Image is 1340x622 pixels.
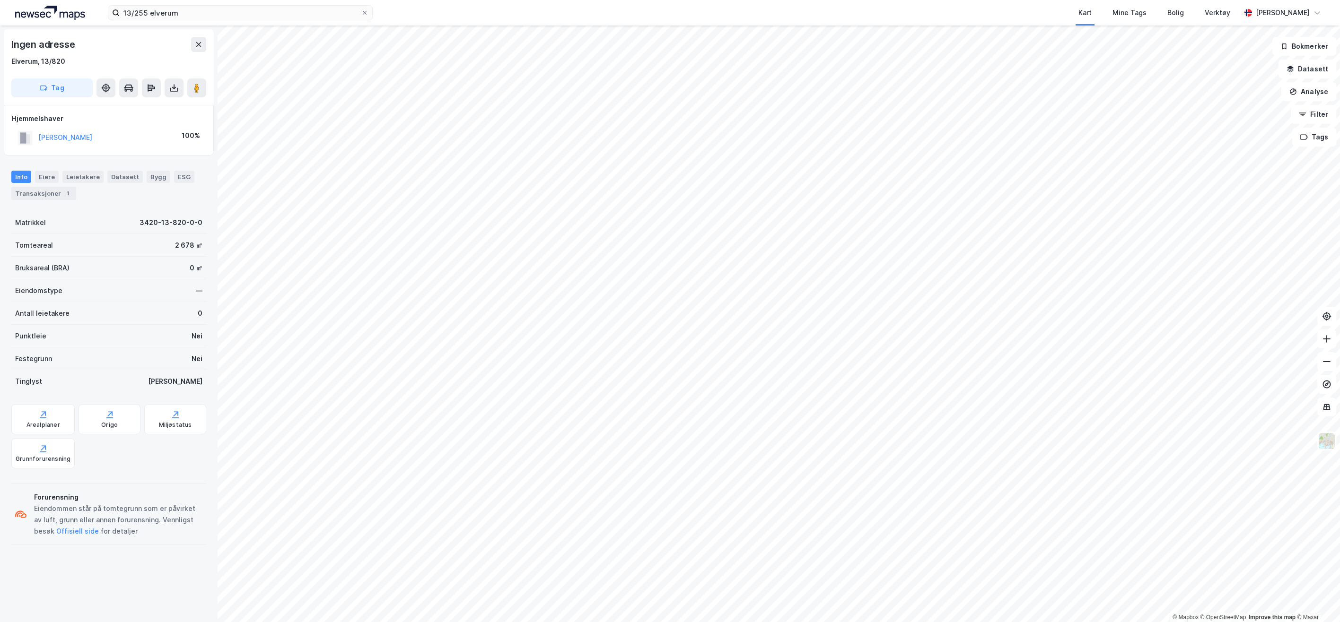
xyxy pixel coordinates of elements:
[148,376,202,387] div: [PERSON_NAME]
[11,37,77,52] div: Ingen adresse
[190,262,202,274] div: 0 ㎡
[1293,577,1340,622] div: Kontrollprogram for chat
[1256,7,1310,18] div: [PERSON_NAME]
[107,171,143,183] div: Datasett
[15,262,70,274] div: Bruksareal (BRA)
[11,78,93,97] button: Tag
[1318,432,1336,450] img: Z
[159,421,192,429] div: Miljøstatus
[198,308,202,319] div: 0
[34,492,202,503] div: Forurensning
[1200,614,1246,621] a: OpenStreetMap
[175,240,202,251] div: 2 678 ㎡
[26,421,60,429] div: Arealplaner
[62,171,104,183] div: Leietakere
[11,56,65,67] div: Elverum, 13/820
[196,285,202,296] div: —
[147,171,170,183] div: Bygg
[1291,105,1336,124] button: Filter
[1249,614,1296,621] a: Improve this map
[174,171,194,183] div: ESG
[120,6,361,20] input: Søk på adresse, matrikkel, gårdeiere, leietakere eller personer
[1292,128,1336,147] button: Tags
[1078,7,1092,18] div: Kart
[12,113,206,124] div: Hjemmelshaver
[35,171,59,183] div: Eiere
[1293,577,1340,622] iframe: Chat Widget
[15,376,42,387] div: Tinglyst
[182,130,200,141] div: 100%
[15,6,85,20] img: logo.a4113a55bc3d86da70a041830d287a7e.svg
[34,503,202,537] div: Eiendommen står på tomtegrunn som er påvirket av luft, grunn eller annen forurensning. Vennligst ...
[16,455,70,463] div: Grunnforurensning
[15,353,52,364] div: Festegrunn
[101,421,118,429] div: Origo
[1167,7,1184,18] div: Bolig
[1281,82,1336,101] button: Analyse
[63,189,72,198] div: 1
[1112,7,1147,18] div: Mine Tags
[11,187,76,200] div: Transaksjoner
[11,171,31,183] div: Info
[1279,60,1336,78] button: Datasett
[15,308,70,319] div: Antall leietakere
[15,217,46,228] div: Matrikkel
[1173,614,1199,621] a: Mapbox
[15,240,53,251] div: Tomteareal
[192,330,202,342] div: Nei
[15,330,46,342] div: Punktleie
[192,353,202,364] div: Nei
[1272,37,1336,56] button: Bokmerker
[140,217,202,228] div: 3420-13-820-0-0
[15,285,62,296] div: Eiendomstype
[1205,7,1230,18] div: Verktøy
